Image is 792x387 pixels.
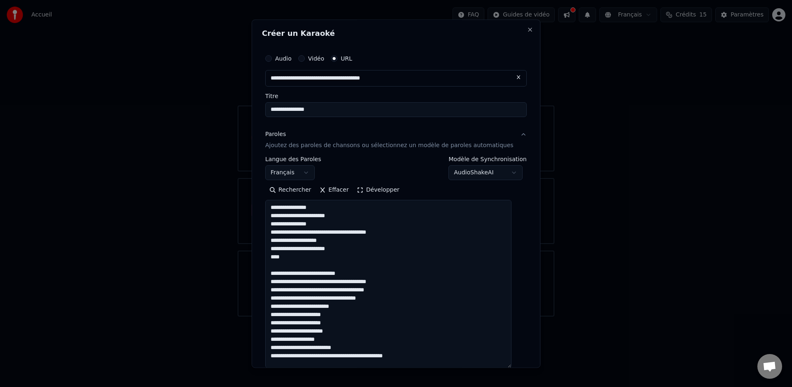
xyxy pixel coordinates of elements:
[265,93,527,99] label: Titre
[262,30,530,37] h2: Créer un Karaoké
[308,56,324,61] label: Vidéo
[265,142,514,150] p: Ajoutez des paroles de chansons ou sélectionnez un modèle de paroles automatiques
[353,184,404,197] button: Développer
[265,184,315,197] button: Rechercher
[341,56,352,61] label: URL
[275,56,292,61] label: Audio
[449,157,527,162] label: Modèle de Synchronisation
[265,130,286,138] div: Paroles
[265,157,527,375] div: ParolesAjoutez des paroles de chansons ou sélectionnez un modèle de paroles automatiques
[265,124,527,157] button: ParolesAjoutez des paroles de chansons ou sélectionnez un modèle de paroles automatiques
[315,184,353,197] button: Effacer
[265,157,321,162] label: Langue des Paroles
